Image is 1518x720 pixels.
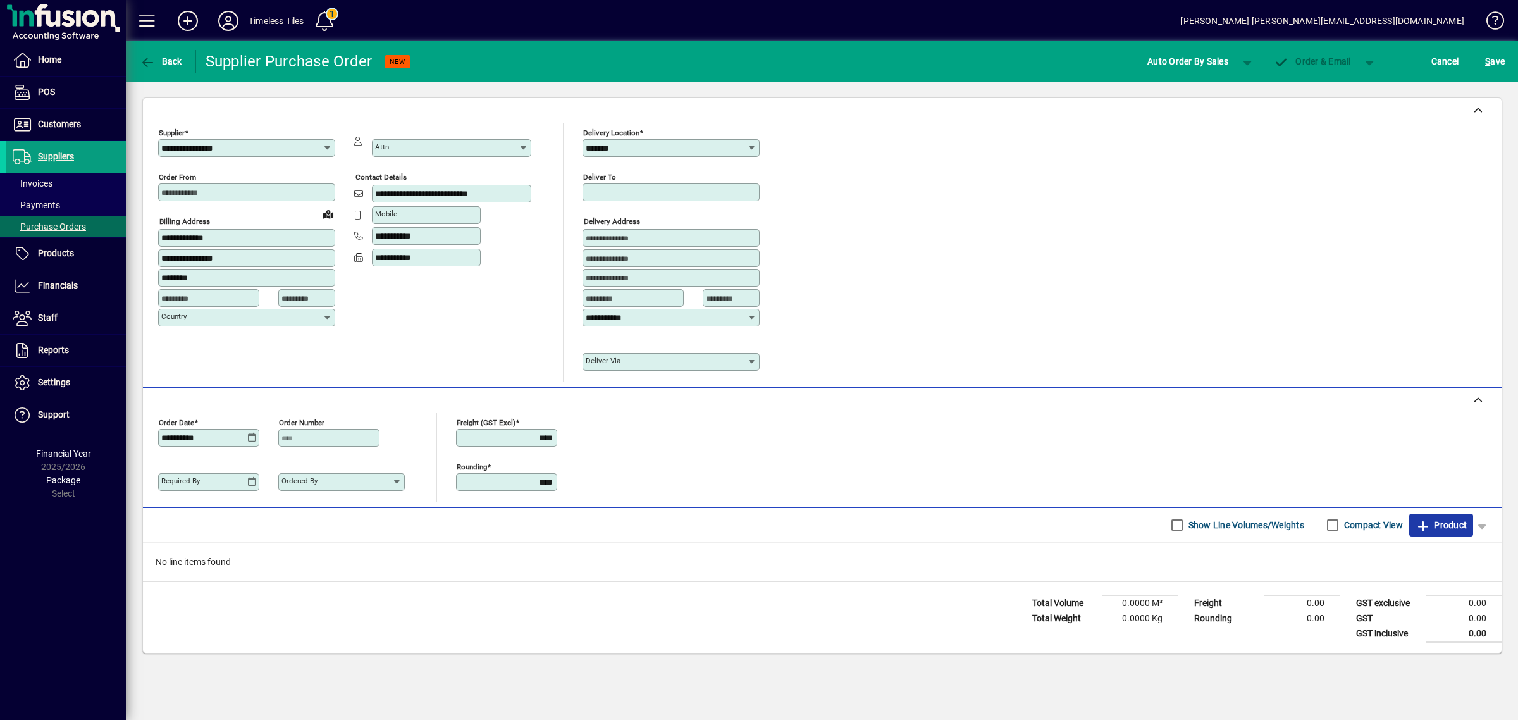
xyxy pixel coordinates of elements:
[38,151,74,161] span: Suppliers
[13,200,60,210] span: Payments
[249,11,304,31] div: Timeless Tiles
[281,476,318,485] mat-label: Ordered by
[161,312,187,321] mat-label: Country
[46,475,80,485] span: Package
[1186,519,1304,531] label: Show Line Volumes/Weights
[38,409,70,419] span: Support
[38,54,61,65] span: Home
[1102,611,1178,626] td: 0.0000 Kg
[1416,515,1467,535] span: Product
[1350,626,1426,642] td: GST inclusive
[1426,595,1502,611] td: 0.00
[6,238,126,270] a: Products
[6,270,126,302] a: Financials
[1026,611,1102,626] td: Total Weight
[1147,51,1228,71] span: Auto Order By Sales
[6,173,126,194] a: Invoices
[1180,11,1464,31] div: [PERSON_NAME] [PERSON_NAME][EMAIL_ADDRESS][DOMAIN_NAME]
[208,9,249,32] button: Profile
[1428,50,1462,73] button: Cancel
[1426,611,1502,626] td: 0.00
[1141,50,1235,73] button: Auto Order By Sales
[583,128,639,137] mat-label: Delivery Location
[1426,626,1502,642] td: 0.00
[1482,50,1508,73] button: Save
[1350,595,1426,611] td: GST exclusive
[583,173,616,182] mat-label: Deliver To
[6,77,126,108] a: POS
[38,280,78,290] span: Financials
[1409,514,1473,537] button: Product
[6,109,126,140] a: Customers
[6,399,126,431] a: Support
[159,418,194,426] mat-label: Order date
[13,178,52,189] span: Invoices
[6,367,126,399] a: Settings
[13,221,86,232] span: Purchase Orders
[159,128,185,137] mat-label: Supplier
[206,51,373,71] div: Supplier Purchase Order
[1268,50,1357,73] button: Order & Email
[390,58,405,66] span: NEW
[6,216,126,237] a: Purchase Orders
[457,462,487,471] mat-label: Rounding
[38,377,70,387] span: Settings
[143,543,1502,581] div: No line items found
[38,119,81,129] span: Customers
[279,418,324,426] mat-label: Order number
[1188,611,1264,626] td: Rounding
[1477,3,1502,44] a: Knowledge Base
[1350,611,1426,626] td: GST
[1264,595,1340,611] td: 0.00
[159,173,196,182] mat-label: Order from
[161,476,200,485] mat-label: Required by
[457,418,515,426] mat-label: Freight (GST excl)
[1274,56,1351,66] span: Order & Email
[1342,519,1403,531] label: Compact View
[36,449,91,459] span: Financial Year
[6,302,126,334] a: Staff
[1264,611,1340,626] td: 0.00
[1485,51,1505,71] span: ave
[126,50,196,73] app-page-header-button: Back
[38,87,55,97] span: POS
[375,142,389,151] mat-label: Attn
[1485,56,1490,66] span: S
[6,335,126,366] a: Reports
[38,313,58,323] span: Staff
[140,56,182,66] span: Back
[1102,595,1178,611] td: 0.0000 M³
[1026,595,1102,611] td: Total Volume
[318,204,338,224] a: View on map
[38,248,74,258] span: Products
[137,50,185,73] button: Back
[168,9,208,32] button: Add
[586,356,620,365] mat-label: Deliver via
[1188,595,1264,611] td: Freight
[1431,51,1459,71] span: Cancel
[6,194,126,216] a: Payments
[6,44,126,76] a: Home
[375,209,397,218] mat-label: Mobile
[38,345,69,355] span: Reports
